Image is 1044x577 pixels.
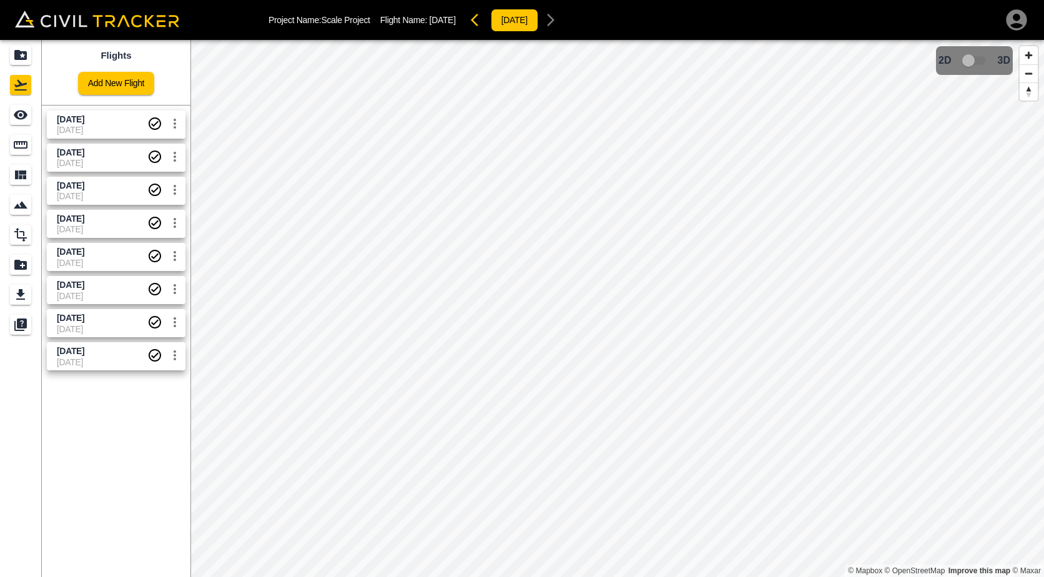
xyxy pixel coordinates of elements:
a: Map feedback [948,566,1010,575]
span: 3D [998,55,1010,66]
p: Flight Name: [380,15,456,25]
p: Project Name: Scale Project [268,15,370,25]
span: 3D model not uploaded yet [957,49,993,72]
canvas: Map [190,40,1044,577]
span: [DATE] [430,15,456,25]
button: Zoom in [1020,46,1038,64]
button: [DATE] [491,9,538,32]
button: Zoom out [1020,64,1038,82]
button: Reset bearing to north [1020,82,1038,101]
span: 2D [938,55,951,66]
a: Maxar [1012,566,1041,575]
a: Mapbox [848,566,882,575]
img: Civil Tracker [15,11,179,27]
a: OpenStreetMap [885,566,945,575]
